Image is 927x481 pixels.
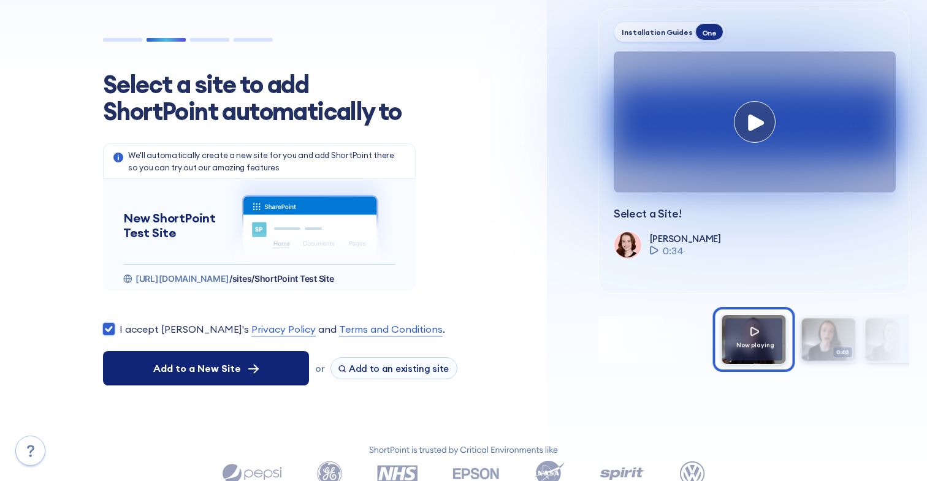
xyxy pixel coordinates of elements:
[103,351,309,385] button: Add to a New Site
[135,273,229,284] span: [URL][DOMAIN_NAME]
[128,149,405,173] p: We'll automatically create a new site for you and add ShortPoint there so you can try out our ama...
[120,322,445,336] label: I accept [PERSON_NAME]'s and .
[614,232,640,257] img: shortpoint-support-team
[348,363,449,374] span: Add to an existing site
[663,243,684,258] span: 0:34
[251,322,316,336] a: Privacy Policy
[330,357,457,379] button: Add to an existing site
[650,233,721,244] p: [PERSON_NAME]
[315,363,324,374] span: or
[123,211,225,240] h5: New ShortPoint Test Site
[622,28,693,37] div: Installation Guides
[834,347,852,358] span: 0:40
[736,341,774,349] span: Now playing
[103,71,422,125] h1: Select a site to add ShortPoint automatically to
[866,422,927,481] iframe: Chat Widget
[153,361,241,376] span: Add to a New Site
[229,273,334,284] span: /sites/ShortPoint Test Site
[339,322,443,336] a: Terms and Conditions
[898,347,916,358] span: 0:07
[614,207,894,221] p: Select a Site!
[695,23,723,40] div: One
[135,273,334,285] p: https://7yt55n.sharepoint.com/sites/ShortPoint_Playground
[123,273,395,285] div: https://7yt55n.sharepoint.com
